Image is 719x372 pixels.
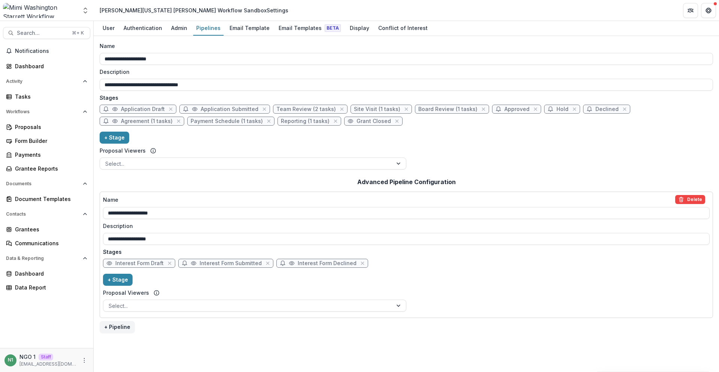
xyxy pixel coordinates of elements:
button: close [167,105,175,113]
div: [PERSON_NAME][US_STATE] [PERSON_NAME] Workflow Sandbox Settings [100,6,288,14]
span: Application Draft [121,106,165,112]
div: ⌘ + K [70,29,85,37]
span: Hold [556,106,568,112]
span: Payment Schedule (1 tasks) [191,118,263,124]
span: Grant Closed [357,118,391,124]
span: Agreement (1 tasks) [121,118,173,124]
a: Payments [3,148,90,161]
div: Grantees [15,225,84,233]
a: Email Templates Beta [276,21,344,36]
a: Pipelines [193,21,224,36]
span: Workflows [6,109,80,114]
p: Stages [100,94,713,102]
div: Grantee Reports [15,165,84,172]
a: Tasks [3,90,90,103]
p: [EMAIL_ADDRESS][DOMAIN_NAME] [19,361,77,367]
span: Search... [17,30,67,36]
button: close [532,105,539,113]
button: close [480,105,487,113]
span: Team Review (2 tasks) [276,106,336,112]
button: close [265,117,273,125]
button: Open entity switcher [80,3,91,18]
button: Search... [3,27,90,39]
div: Communications [15,239,84,247]
div: Dashboard [15,62,84,70]
button: Open Data & Reporting [3,252,90,264]
a: Display [347,21,372,36]
span: Site Visit (1 tasks) [354,106,400,112]
img: Mimi Washington Starrett Workflow Sandbox logo [3,3,77,18]
button: Open Contacts [3,208,90,220]
span: Notifications [15,48,87,54]
h2: Advanced Pipeline Configuration [357,178,456,186]
a: Admin [168,21,190,36]
a: Dashboard [3,60,90,72]
p: NGO 1 [19,353,36,361]
button: close [359,259,366,267]
span: Contacts [6,211,80,217]
div: Email Template [227,22,273,33]
div: Display [347,22,372,33]
div: Pipelines [193,22,224,33]
button: Get Help [701,3,716,18]
label: Proposal Viewers [103,289,149,297]
a: Dashboard [3,267,90,280]
button: + Pipeline [100,321,135,333]
button: + Stage [103,274,133,286]
div: Proposals [15,123,84,131]
button: Open Activity [3,75,90,87]
a: Data Report [3,281,90,294]
span: Approved [504,106,530,112]
span: Interest Form Declined [298,260,357,267]
p: Stages [103,248,710,256]
span: Beta [325,24,341,32]
div: Admin [168,22,190,33]
a: Conflict of Interest [375,21,431,36]
p: Staff [39,354,53,360]
button: close [338,105,346,113]
button: close [264,259,271,267]
a: Form Builder [3,135,90,147]
button: Partners [683,3,698,18]
button: close [403,105,410,113]
span: Interest Form Draft [115,260,164,267]
button: Open Documents [3,178,90,190]
nav: breadcrumb [97,5,291,16]
span: Data & Reporting [6,256,80,261]
button: Open Workflows [3,106,90,118]
span: Board Review (1 tasks) [418,106,477,112]
a: User [100,21,118,36]
button: close [175,117,182,125]
div: Authentication [121,22,165,33]
div: User [100,22,118,33]
a: Grantee Reports [3,162,90,175]
div: NGO 1 [8,358,13,363]
div: Conflict of Interest [375,22,431,33]
a: Proposals [3,121,90,133]
a: Communications [3,237,90,249]
div: Form Builder [15,137,84,145]
span: Application Submitted [201,106,258,112]
button: More [80,356,89,365]
span: Documents [6,181,80,186]
span: Declined [595,106,619,112]
div: Tasks [15,93,84,100]
div: Data Report [15,283,84,291]
button: close [332,117,339,125]
button: close [166,259,173,267]
div: Document Templates [15,195,84,203]
p: Name [103,196,118,204]
p: Name [100,42,115,50]
div: Email Templates [276,22,344,33]
button: Notifications [3,45,90,57]
a: Document Templates [3,193,90,205]
button: close [261,105,268,113]
span: Interest Form Submitted [200,260,262,267]
span: Activity [6,79,80,84]
div: Dashboard [15,270,84,277]
button: close [393,117,401,125]
button: delete [675,195,705,204]
span: Reporting (1 tasks) [281,118,330,124]
label: Proposal Viewers [100,147,146,154]
a: Authentication [121,21,165,36]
